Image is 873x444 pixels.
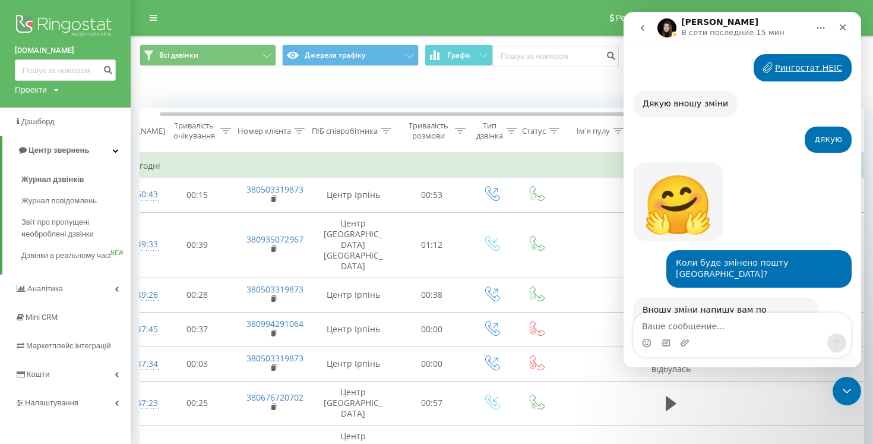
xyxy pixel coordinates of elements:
div: 11:47:23 [125,392,148,415]
a: Журнал повідомлень [21,190,131,212]
div: Статус [522,126,546,136]
td: 00:28 [160,278,235,312]
iframe: Intercom live chat [833,377,861,405]
a: 380676720702 [246,392,303,403]
td: 00:39 [160,212,235,278]
td: 00:53 [395,178,469,212]
a: 380503319873 [246,184,303,195]
td: Центр Ірпінь [312,278,395,312]
span: Звіт про пропущені необроблені дзвінки [21,216,125,240]
a: 380994291064 [246,318,303,329]
button: Всі дзвінки [140,45,276,66]
span: Дзвінки в реальному часі [21,250,110,262]
div: 11:47:34 [125,352,148,376]
input: Пошук за номером [15,59,116,81]
span: Реферальна програма [616,13,703,23]
td: Центр Ірпінь [312,178,395,212]
td: 00:38 [395,278,469,312]
div: ПІБ співробітника [312,126,378,136]
td: 00:00 [395,312,469,347]
span: Дашборд [21,117,55,126]
span: Журнал дзвінків [21,174,84,185]
td: Центр Ірпінь [312,312,395,347]
td: 00:57 [395,382,469,426]
td: Центр [GEOGRAPHIC_DATA] [GEOGRAPHIC_DATA] [312,212,395,278]
td: 00:15 [160,178,235,212]
span: Центр звернень [29,146,89,155]
span: Налаштування [25,398,78,407]
div: Тривалість розмови [405,121,452,141]
a: [DOMAIN_NAME] [15,45,116,56]
span: Графік [448,51,471,59]
span: Маркетплейс інтеграцій [26,341,111,350]
div: 11:49:26 [125,284,148,307]
a: 380503319873 [246,352,303,364]
td: 01:12 [395,212,469,278]
a: Центр звернень [2,136,131,165]
a: 380935072967 [246,234,303,245]
div: Тип дзвінка [476,121,503,141]
div: Тривалість очікування [170,121,217,141]
button: Графік [425,45,493,66]
button: Джерела трафіку [282,45,419,66]
div: 11:50:43 [125,183,148,206]
a: Журнал дзвінків [21,169,131,190]
a: Звіт про пропущені необроблені дзвінки [21,212,131,245]
div: 11:47:45 [125,318,148,341]
input: Пошук за номером [493,46,619,67]
iframe: Intercom live chat [624,12,861,367]
a: 380503319873 [246,284,303,295]
td: Центр [GEOGRAPHIC_DATA] [312,382,395,426]
div: Проекти [15,84,47,96]
img: Ringostat logo [15,12,116,42]
td: 00:25 [160,382,235,426]
span: Кошти [27,370,49,379]
span: Всі дзвінки [159,51,198,60]
span: Аналiтика [27,284,63,293]
span: Mini CRM [26,313,58,322]
td: Центр Ірпінь [312,347,395,381]
td: 00:00 [395,347,469,381]
div: 11:49:33 [125,233,148,256]
div: Номер клієнта [238,126,291,136]
span: Журнал повідомлень [21,195,97,207]
td: 00:37 [160,312,235,347]
div: Ім'я пулу [577,126,610,136]
td: 00:03 [160,347,235,381]
a: Дзвінки в реальному часіNEW [21,245,131,266]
